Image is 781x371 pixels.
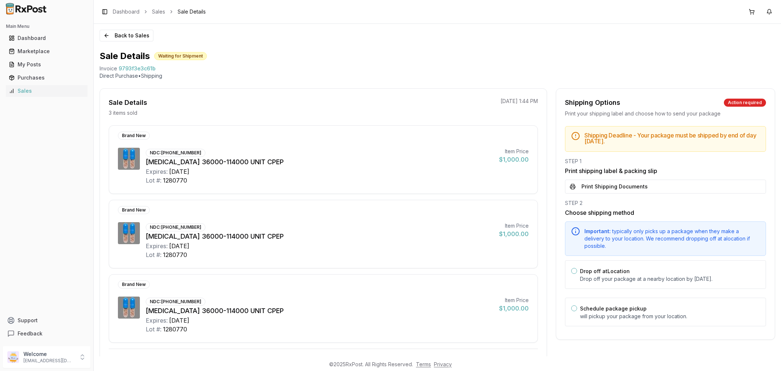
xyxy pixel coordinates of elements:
[584,228,760,250] div: typically only picks up a package when they make a delivery to your location. We recommend droppi...
[565,208,766,217] h3: Choose shipping method
[3,72,90,84] button: Purchases
[146,242,168,250] div: Expires:
[499,229,529,238] div: $1,000.00
[434,361,452,367] a: Privacy
[23,358,74,364] p: [EMAIL_ADDRESS][DOMAIN_NAME]
[9,48,85,55] div: Marketplace
[146,298,205,306] div: NDC: [PHONE_NUMBER]
[9,34,85,42] div: Dashboard
[109,98,147,108] div: Sale Details
[6,84,88,98] a: Sales
[499,222,529,229] div: Item Price
[9,61,85,68] div: My Posts
[146,157,493,167] div: [MEDICAL_DATA] 36000-114000 UNIT CPEP
[163,325,187,334] div: 1280770
[118,206,150,214] div: Brand New
[3,327,90,340] button: Feedback
[6,71,88,84] a: Purchases
[499,155,529,164] div: $1,000.00
[146,176,161,185] div: Lot #:
[146,167,168,176] div: Expires:
[146,223,205,231] div: NDC: [PHONE_NUMBER]
[584,228,611,234] span: Important:
[6,32,88,45] a: Dashboard
[3,3,50,15] img: RxPost Logo
[113,8,140,15] a: Dashboard
[146,231,493,242] div: [MEDICAL_DATA] 36000-114000 UNIT CPEP
[152,8,165,15] a: Sales
[580,275,760,283] p: Drop off your package at a nearby location by [DATE] .
[146,149,205,157] div: NDC: [PHONE_NUMBER]
[3,314,90,327] button: Support
[3,45,90,57] button: Marketplace
[9,74,85,81] div: Purchases
[580,305,647,312] label: Schedule package pickup
[3,59,90,70] button: My Posts
[113,8,206,15] nav: breadcrumb
[119,65,156,72] span: 9793f3e3c61b
[584,132,760,144] h5: Shipping Deadline - Your package must be shipped by end of day [DATE] .
[3,32,90,44] button: Dashboard
[100,72,775,80] p: Direct Purchase • Shipping
[118,297,140,319] img: Creon 36000-114000 UNIT CPEP
[118,148,140,170] img: Creon 36000-114000 UNIT CPEP
[565,110,766,117] div: Print your shipping label and choose how to send your package
[6,45,88,58] a: Marketplace
[6,23,88,29] h2: Main Menu
[118,132,150,140] div: Brand New
[163,176,187,185] div: 1280770
[565,166,766,175] h3: Print shipping label & packing slip
[565,98,620,108] div: Shipping Options
[146,306,493,316] div: [MEDICAL_DATA] 36000-114000 UNIT CPEP
[565,180,766,194] button: Print Shipping Documents
[100,30,153,41] button: Back to Sales
[169,316,189,325] div: [DATE]
[416,361,431,367] a: Terms
[580,313,760,320] p: will pickup your package from your location.
[154,52,207,60] div: Waiting for Shipment
[146,316,168,325] div: Expires:
[724,99,766,107] div: Action required
[565,158,766,165] div: STEP 1
[499,304,529,313] div: $1,000.00
[9,87,85,95] div: Sales
[3,85,90,97] button: Sales
[109,355,161,364] span: Financial summary
[100,65,117,72] div: Invoice
[169,167,189,176] div: [DATE]
[178,8,206,15] span: Sale Details
[169,242,189,250] div: [DATE]
[580,268,630,274] label: Drop off at Location
[100,50,150,62] h1: Sale Details
[501,98,538,105] p: [DATE] 1:44 PM
[520,355,538,364] span: 3 item s
[499,297,529,304] div: Item Price
[118,280,150,289] div: Brand New
[109,109,137,117] p: 3 items sold
[146,325,161,334] div: Lot #:
[499,148,529,155] div: Item Price
[7,351,19,363] img: User avatar
[163,250,187,259] div: 1280770
[146,250,161,259] div: Lot #:
[23,350,74,358] p: Welcome
[118,222,140,244] img: Creon 36000-114000 UNIT CPEP
[18,330,42,337] span: Feedback
[6,58,88,71] a: My Posts
[565,199,766,207] div: STEP 2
